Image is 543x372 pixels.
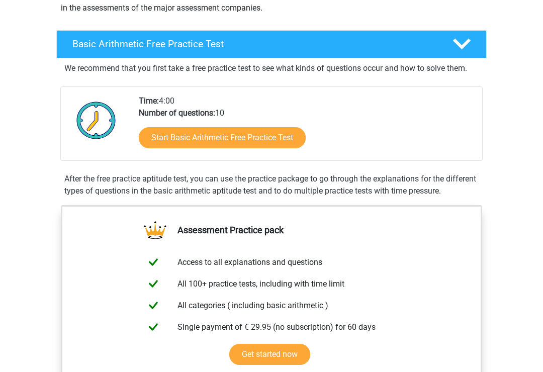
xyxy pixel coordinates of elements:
[139,109,215,118] b: Number of questions:
[131,96,482,161] div: 4:00 10
[229,344,310,365] a: Get started now
[71,96,122,146] img: Clock
[72,39,436,50] h4: Basic Arithmetic Free Practice Test
[139,128,306,149] a: Start Basic Arithmetic Free Practice Test
[60,173,483,198] div: After the free practice aptitude test, you can use the practice package to go through the explana...
[64,63,479,75] p: We recommend that you first take a free practice test to see what kinds of questions occur and ho...
[52,31,491,59] a: Basic Arithmetic Free Practice Test
[139,97,159,106] b: Time:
